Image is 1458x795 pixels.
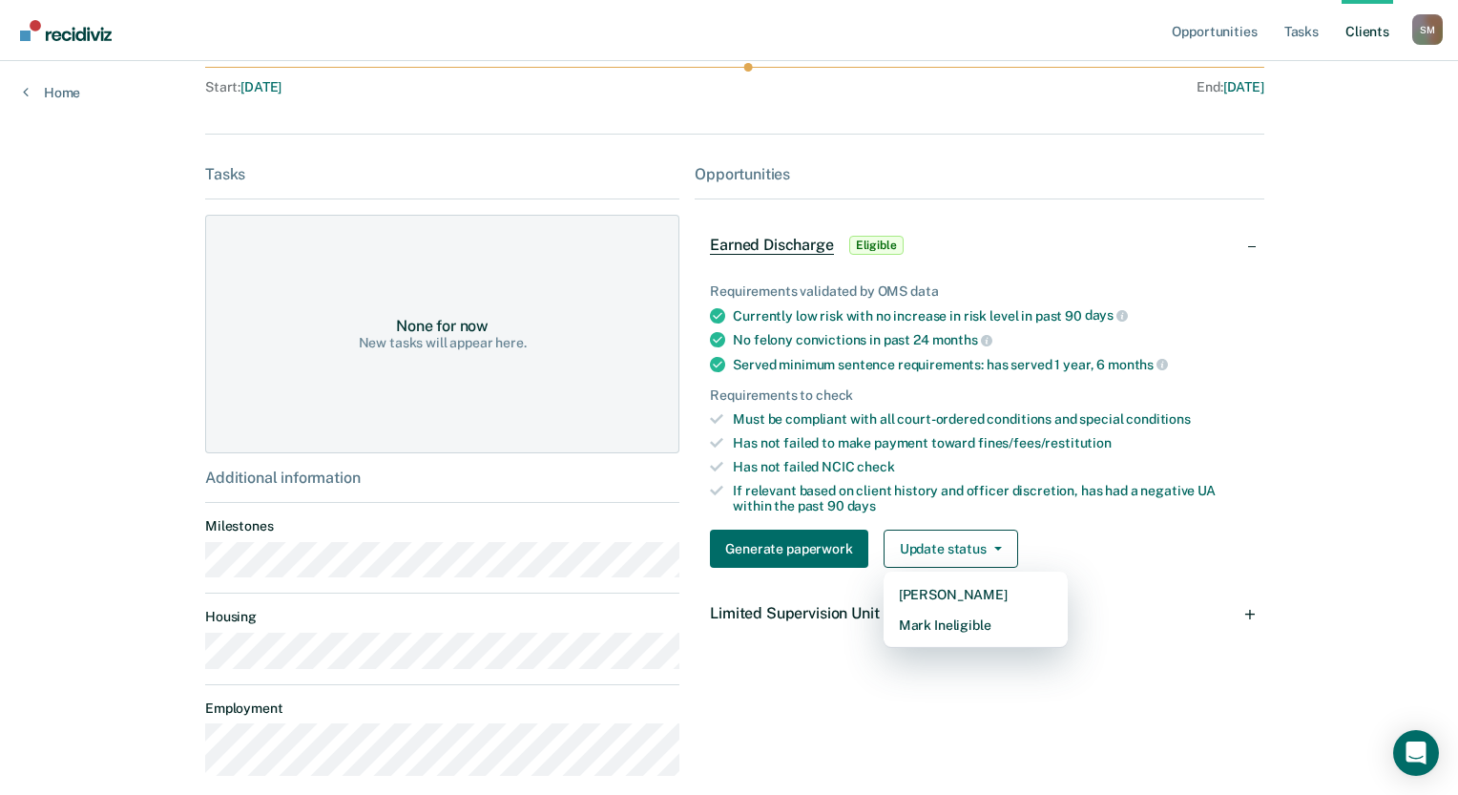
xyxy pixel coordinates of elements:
div: Must be compliant with all court-ordered conditions and special [733,411,1249,428]
div: Open Intercom Messenger [1393,730,1439,776]
span: [DATE] [1223,79,1264,94]
div: Opportunities [695,165,1264,183]
span: Limited Supervision Unit [710,604,879,622]
div: End : [743,79,1264,95]
div: None for now [396,317,489,335]
span: days [1085,307,1128,323]
div: Requirements validated by OMS data [710,283,1249,300]
div: Has not failed to make payment toward [733,435,1249,451]
button: Profile dropdown button [1412,14,1443,45]
div: No felony convictions in past 24 [733,331,1249,348]
div: Has not failed NCIC [733,459,1249,475]
span: months [932,332,992,347]
img: Recidiviz [20,20,112,41]
div: Limited Supervision UnitAlmost eligible [695,583,1264,644]
div: S M [1412,14,1443,45]
div: Served minimum sentence requirements: has served 1 year, 6 [733,356,1249,373]
dt: Housing [205,609,679,625]
button: Generate paperwork [710,530,867,568]
button: [PERSON_NAME] [884,579,1068,610]
div: New tasks will appear here. [359,335,527,351]
a: Home [23,84,80,101]
span: check [857,459,894,474]
div: Requirements to check [710,387,1249,404]
a: Navigate to form link [710,530,875,568]
span: Earned Discharge [710,236,833,255]
button: Update status [884,530,1018,568]
div: Earned DischargeEligible [695,215,1264,276]
div: Currently low risk with no increase in risk level in past 90 [733,307,1249,324]
div: If relevant based on client history and officer discretion, has had a negative UA within the past 90 [733,483,1249,515]
span: [DATE] [240,79,281,94]
span: days [847,498,876,513]
span: conditions [1126,411,1191,427]
span: months [1108,357,1168,372]
div: Tasks [205,165,679,183]
dt: Milestones [205,518,679,534]
dt: Employment [205,701,679,717]
div: Additional information [205,469,679,487]
span: fines/fees/restitution [978,435,1112,450]
button: Mark Ineligible [884,610,1068,640]
div: Start : [205,79,736,95]
span: Eligible [849,236,904,255]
